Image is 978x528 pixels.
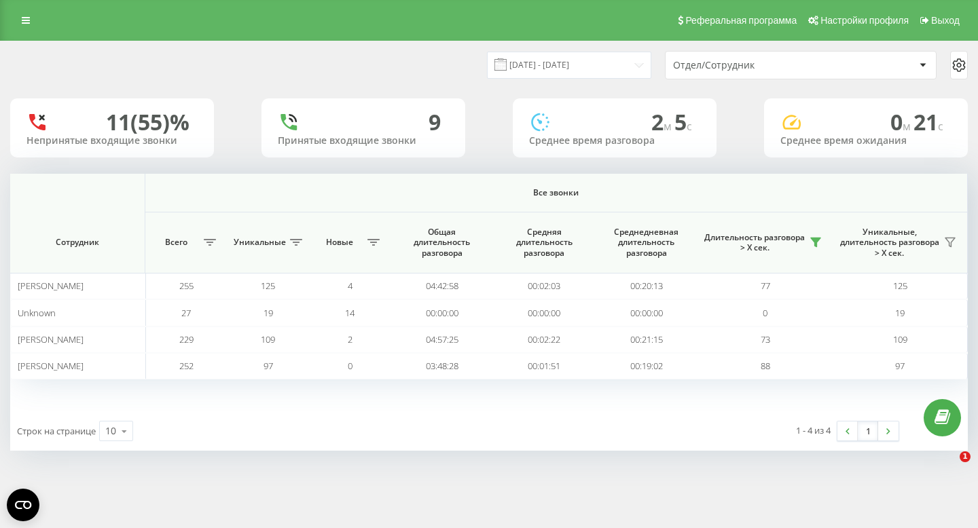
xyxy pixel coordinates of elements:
td: 04:42:58 [391,273,493,299]
span: 19 [895,307,905,319]
span: 2 [651,107,674,136]
span: [PERSON_NAME] [18,333,84,345]
td: 03:48:28 [391,353,493,379]
span: Уникальные [234,237,286,248]
span: c [938,119,943,134]
span: Длительность разговора > Х сек. [704,232,805,253]
span: 73 [761,333,770,345]
span: 109 [893,333,907,345]
span: 97 [264,360,273,372]
span: 0 [890,107,913,136]
span: c [687,119,692,134]
span: 88 [761,360,770,372]
span: [PERSON_NAME] [18,280,84,292]
td: 00:02:22 [493,326,596,353]
span: Строк на странице [17,425,96,437]
span: Реферальная программа [685,15,797,26]
div: 1 - 4 из 4 [796,423,831,437]
span: Настройки профиля [820,15,909,26]
div: Среднее время разговора [529,135,700,147]
div: Отдел/Сотрудник [673,60,835,71]
span: 229 [179,333,194,345]
td: 00:00:00 [391,299,493,326]
td: 00:02:03 [493,273,596,299]
span: Новые [316,237,364,248]
td: 00:00:00 [493,299,596,326]
span: 97 [895,360,905,372]
td: 00:01:51 [493,353,596,379]
td: 00:00:00 [596,299,698,326]
span: 2 [348,333,352,345]
div: 10 [105,424,116,438]
span: [PERSON_NAME] [18,360,84,372]
span: 252 [179,360,194,372]
span: Среднедневная длительность разговора [606,227,687,259]
span: Средняя длительность разговора [505,227,585,259]
span: Уникальные, длительность разговора > Х сек. [839,227,939,259]
td: 04:57:25 [391,326,493,353]
iframe: Intercom live chat [932,451,964,484]
span: Unknown [18,307,56,319]
span: 109 [261,333,275,345]
div: 9 [429,109,441,135]
span: 77 [761,280,770,292]
button: Open CMP widget [7,489,39,521]
td: 00:20:13 [596,273,698,299]
span: Выход [931,15,960,26]
span: 14 [345,307,355,319]
span: 5 [674,107,692,136]
div: 11 (55)% [106,109,189,135]
span: Общая длительность разговора [402,227,482,259]
span: м [664,119,674,134]
span: 255 [179,280,194,292]
td: 00:21:15 [596,326,698,353]
span: 1 [960,451,971,462]
span: м [903,119,913,134]
div: Непринятые входящие звонки [26,135,198,147]
span: 19 [264,307,273,319]
span: Все звонки [192,187,920,198]
span: 27 [181,307,191,319]
span: 0 [348,360,352,372]
div: Среднее время ожидания [780,135,952,147]
td: 00:19:02 [596,353,698,379]
span: 21 [913,107,943,136]
span: Всего [152,237,200,248]
a: 1 [858,421,878,440]
span: 0 [763,307,767,319]
div: Принятые входящие звонки [278,135,449,147]
span: 125 [261,280,275,292]
span: Сотрудник [23,237,132,248]
span: 125 [893,280,907,292]
span: 4 [348,280,352,292]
